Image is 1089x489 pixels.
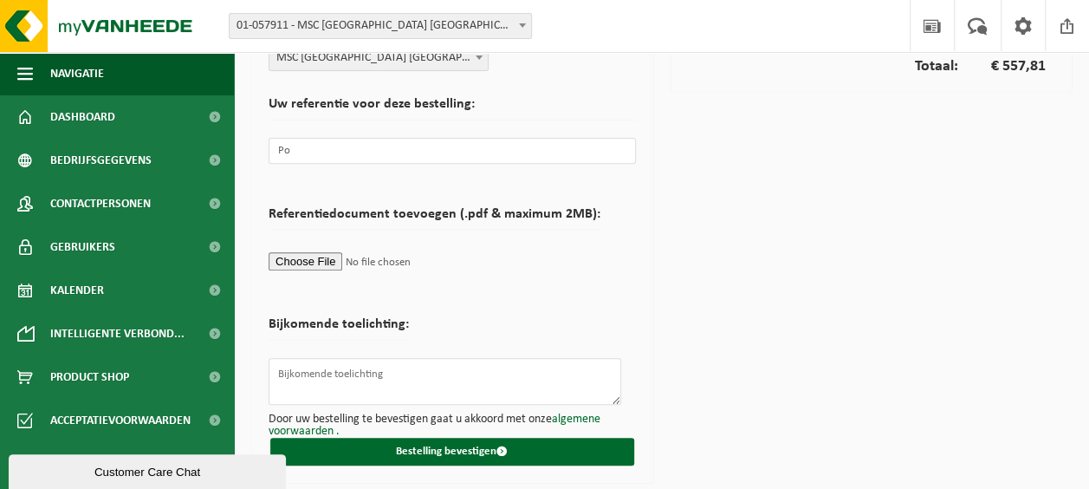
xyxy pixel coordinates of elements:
span: Gebruikers [50,225,115,269]
h2: Uw referentie voor deze bestelling: [269,97,636,121]
span: Intelligente verbond... [50,312,185,355]
span: Product Shop [50,355,129,399]
h2: Referentiedocument toevoegen (.pdf & maximum 2MB): [269,207,600,231]
span: Contactpersonen [50,182,151,225]
span: MSC BELGIUM NV | ( 01-057911 ) | NOORDERLAAN 127A, 2030 ANTWERPEN | 0464.255.361 [269,46,488,70]
button: Bestelling bevestigen [270,438,634,466]
span: MSC BELGIUM NV | ( 01-057911 ) | NOORDERLAAN 127A, 2030 ANTWERPEN | 0464.255.361 [269,45,489,71]
span: 01-057911 - MSC BELGIUM NV - ANTWERPEN [230,14,531,38]
h2: Bijkomende toelichting: [269,317,409,341]
span: Dashboard [50,95,115,139]
span: Acceptatievoorwaarden [50,399,191,442]
span: Kalender [50,269,104,312]
span: Bedrijfsgegevens [50,139,152,182]
span: € 557,81 [958,59,1046,75]
span: 01-057911 - MSC BELGIUM NV - ANTWERPEN [229,13,532,39]
span: Navigatie [50,52,104,95]
a: algemene voorwaarden . [269,413,600,438]
iframe: chat widget [9,451,289,489]
input: Uw referentie voor deze bestelling [269,138,636,164]
div: Totaal: [688,50,1055,75]
p: Door uw bestelling te bevestigen gaat u akkoord met onze [269,414,636,438]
